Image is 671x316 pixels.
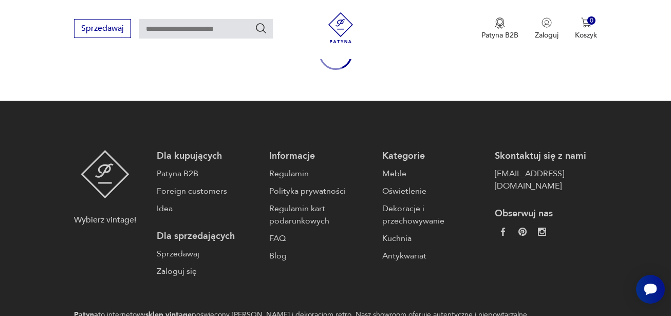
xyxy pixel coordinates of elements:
[542,17,552,28] img: Ikonka użytkownika
[269,250,371,262] a: Blog
[74,214,136,226] p: Wybierz vintage!
[157,185,259,197] a: Foreign customers
[157,248,259,260] a: Sprzedawaj
[535,17,558,40] button: Zaloguj
[382,250,484,262] a: Antykwariat
[74,26,131,33] a: Sprzedawaj
[157,168,259,180] a: Patyna B2B
[382,150,484,162] p: Kategorie
[157,230,259,243] p: Dla sprzedających
[81,150,129,198] img: Patyna - sklep z meblami i dekoracjami vintage
[269,168,371,180] a: Regulamin
[481,17,518,40] a: Ikona medaluPatyna B2B
[581,17,591,28] img: Ikona koszyka
[157,202,259,215] a: Idea
[495,17,505,29] img: Ikona medalu
[255,22,267,34] button: Szukaj
[575,17,597,40] button: 0Koszyk
[325,12,356,43] img: Patyna - sklep z meblami i dekoracjami vintage
[269,185,371,197] a: Polityka prywatności
[636,275,665,304] iframe: Smartsupp widget button
[269,232,371,245] a: FAQ
[538,228,546,236] img: c2fd9cf7f39615d9d6839a72ae8e59e5.webp
[382,202,484,227] a: Dekoracje i przechowywanie
[269,202,371,227] a: Regulamin kart podarunkowych
[495,168,597,192] a: [EMAIL_ADDRESS][DOMAIN_NAME]
[74,19,131,38] button: Sprzedawaj
[269,150,371,162] p: Informacje
[499,228,507,236] img: da9060093f698e4c3cedc1453eec5031.webp
[157,265,259,277] a: Zaloguj się
[495,208,597,220] p: Obserwuj nas
[495,150,597,162] p: Skontaktuj się z nami
[535,30,558,40] p: Zaloguj
[587,16,596,25] div: 0
[481,17,518,40] button: Patyna B2B
[575,30,597,40] p: Koszyk
[382,185,484,197] a: Oświetlenie
[481,30,518,40] p: Patyna B2B
[518,228,527,236] img: 37d27d81a828e637adc9f9cb2e3d3a8a.webp
[157,150,259,162] p: Dla kupujących
[382,232,484,245] a: Kuchnia
[382,168,484,180] a: Meble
